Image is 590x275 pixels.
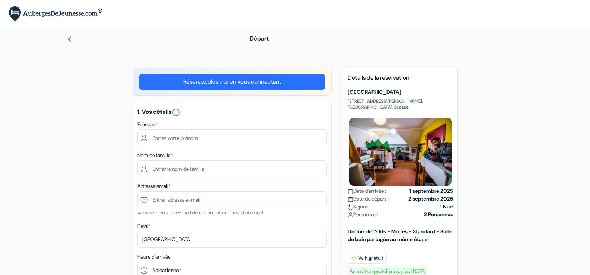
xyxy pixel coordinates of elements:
[137,209,264,216] small: Vous recevrez un e-mail de confirmation immédiatement
[348,253,387,264] span: Wifi gratuit
[137,222,150,230] label: Pays
[67,36,73,42] img: left_arrow.svg
[139,74,325,90] a: Réservez plus vite en vous connectant
[137,182,170,190] label: Adresse email
[348,196,353,202] img: calendar.svg
[408,195,453,203] strong: 2 septembre 2025
[348,228,452,243] b: Dortoir de 12 lits - Mixtes - Standard - Salle de bain partagée au même étage
[250,35,269,42] span: Départ
[348,74,453,86] h5: Détails de la réservation
[440,203,453,211] strong: 1 Nuit
[348,89,453,95] h5: [GEOGRAPHIC_DATA]
[137,108,327,117] h5: 1. Vos détails
[137,121,157,128] label: Prénom
[137,129,327,146] input: Entrez votre prénom
[348,211,378,218] span: Personnes :
[348,204,353,210] img: moon.svg
[409,187,453,195] strong: 1 septembre 2025
[137,253,170,261] label: Heure d'arrivée
[348,189,353,194] img: calendar.svg
[351,255,357,261] img: free_wifi.svg
[424,211,453,218] strong: 2 Personnes
[172,108,181,117] i: error_outline
[9,6,102,22] img: AubergesDeJeunesse.com
[137,151,173,159] label: Nom de famille
[348,187,386,195] span: Date d'arrivée :
[348,98,453,110] p: [STREET_ADDRESS][PERSON_NAME], [GEOGRAPHIC_DATA], Ecosse
[172,108,181,116] a: error_outline
[137,160,327,177] input: Entrer le nom de famille
[137,191,327,208] input: Entrer adresse e-mail
[348,203,370,211] span: Séjour :
[348,212,353,218] img: user_icon.svg
[348,195,389,203] span: Date de départ :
